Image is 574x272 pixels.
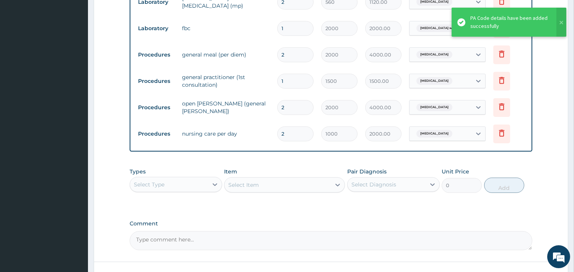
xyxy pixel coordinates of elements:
[416,130,452,138] span: [MEDICAL_DATA]
[416,77,452,85] span: [MEDICAL_DATA]
[178,70,273,92] td: general practitioner (1st consultation)
[178,96,273,119] td: open [PERSON_NAME] (general [PERSON_NAME])
[470,14,549,30] div: PA Code details have been added successfully
[134,74,178,88] td: Procedures
[178,21,273,36] td: fbc
[40,43,128,53] div: Chat with us now
[347,168,387,175] label: Pair Diagnosis
[44,85,106,162] span: We're online!
[134,127,178,141] td: Procedures
[134,100,178,115] td: Procedures
[178,47,273,62] td: general meal (per diem)
[416,51,452,58] span: [MEDICAL_DATA]
[130,220,532,227] label: Comment
[484,178,524,193] button: Add
[442,168,469,175] label: Unit Price
[224,168,237,175] label: Item
[4,186,146,213] textarea: Type your message and hit 'Enter'
[416,24,494,32] span: [MEDICAL_DATA] without [MEDICAL_DATA]
[178,126,273,141] td: nursing care per day
[134,181,164,188] div: Select Type
[130,168,146,175] label: Types
[14,38,31,57] img: d_794563401_company_1708531726252_794563401
[134,21,178,36] td: Laboratory
[125,4,144,22] div: Minimize live chat window
[134,48,178,62] td: Procedures
[416,104,452,111] span: [MEDICAL_DATA]
[351,181,396,188] div: Select Diagnosis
